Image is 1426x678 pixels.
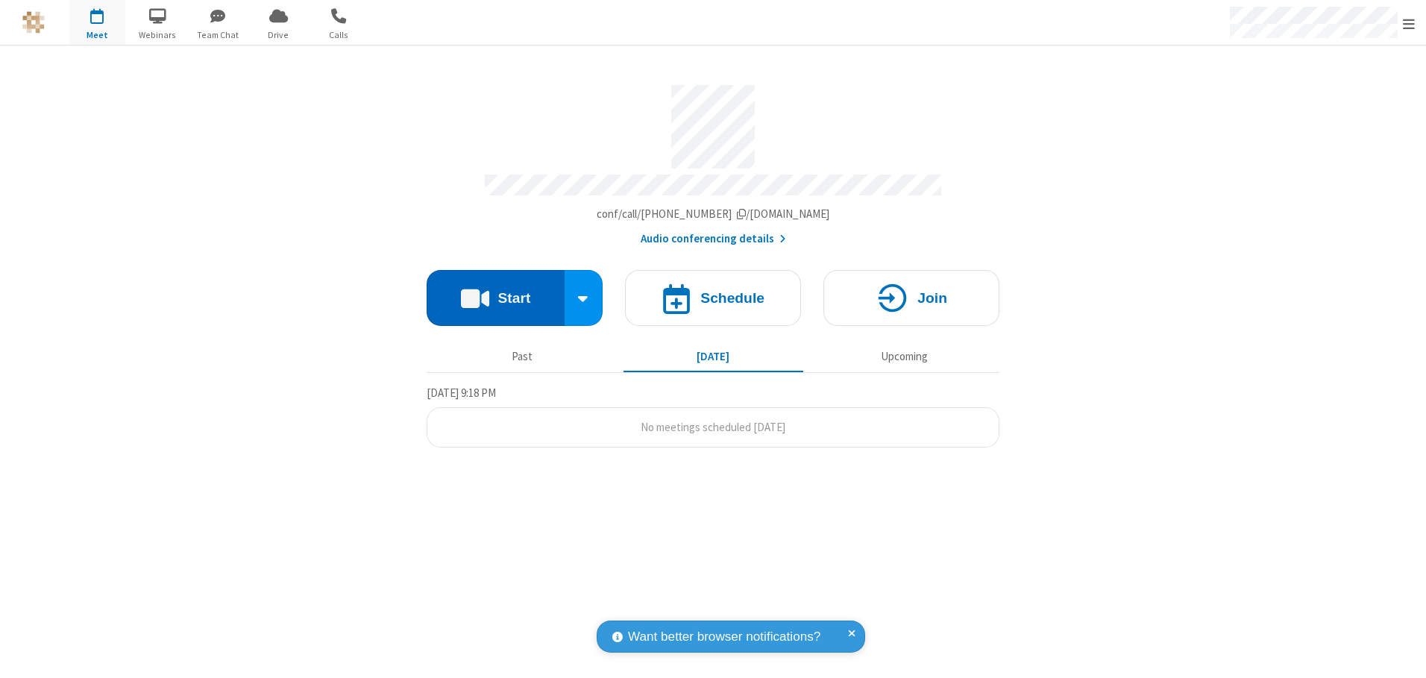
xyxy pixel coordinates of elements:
span: Meet [69,28,125,42]
button: Schedule [625,270,801,326]
button: Audio conferencing details [641,230,786,248]
span: Webinars [130,28,186,42]
span: Want better browser notifications? [628,627,820,647]
img: QA Selenium DO NOT DELETE OR CHANGE [22,11,45,34]
button: Upcoming [814,342,994,371]
button: Start [427,270,565,326]
div: Start conference options [565,270,603,326]
span: Team Chat [190,28,246,42]
button: [DATE] [624,342,803,371]
span: [DATE] 9:18 PM [427,386,496,400]
section: Today's Meetings [427,384,999,448]
h4: Start [497,291,530,305]
button: Join [823,270,999,326]
span: No meetings scheduled [DATE] [641,420,785,434]
span: Drive [251,28,307,42]
h4: Join [917,291,947,305]
span: Calls [311,28,367,42]
section: Account details [427,74,999,248]
h4: Schedule [700,291,764,305]
span: Copy my meeting room link [597,207,830,221]
button: Past [433,342,612,371]
button: Copy my meeting room linkCopy my meeting room link [597,206,830,223]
